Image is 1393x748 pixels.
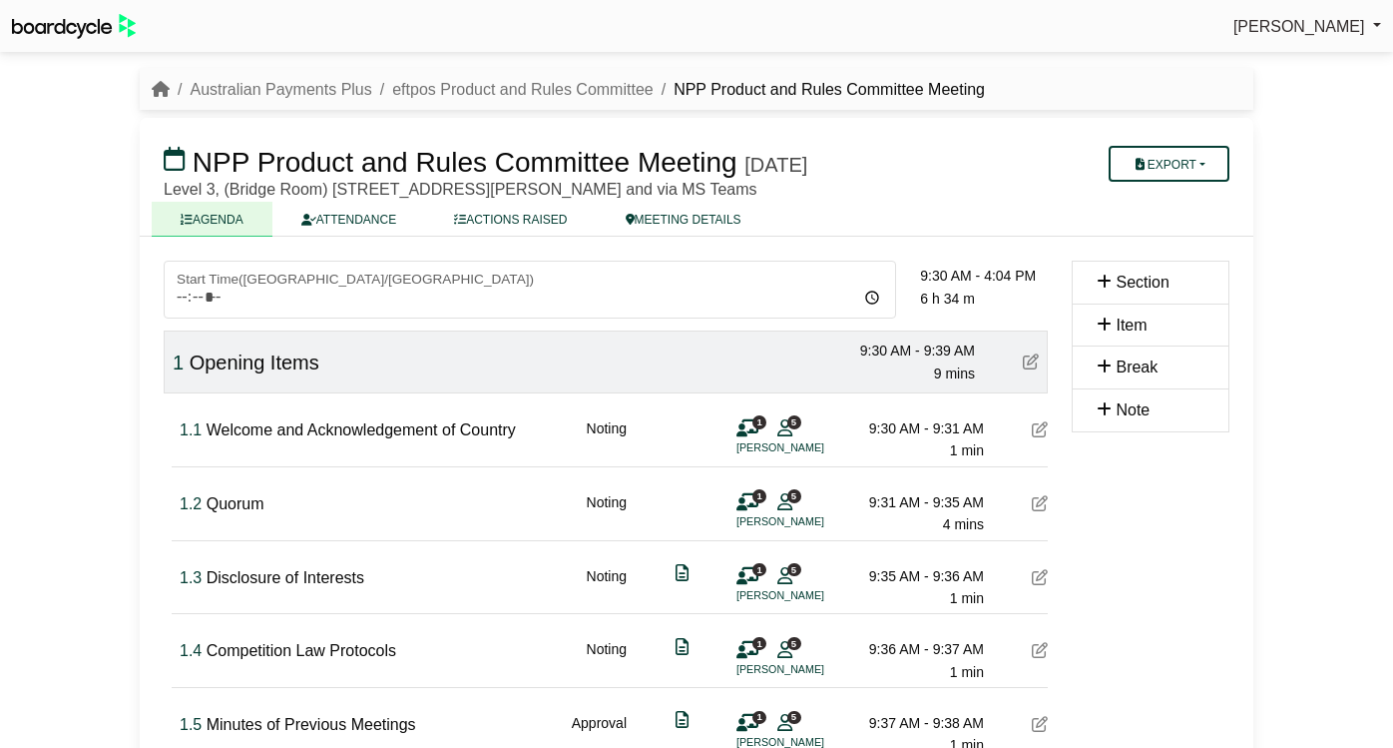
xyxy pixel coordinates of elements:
[752,711,766,724] span: 1
[920,265,1060,287] div: 9:30 AM - 4:04 PM
[752,637,766,650] span: 1
[736,587,886,604] li: [PERSON_NAME]
[736,439,886,456] li: [PERSON_NAME]
[12,14,136,39] img: BoardcycleBlackGreen-aaafeed430059cb809a45853b8cf6d952af9d84e6e89e1f1685b34bfd5cb7d64.svg
[180,716,202,733] span: Click to fine tune number
[787,563,801,576] span: 5
[752,563,766,576] span: 1
[190,352,319,374] span: Opening Items
[736,661,886,678] li: [PERSON_NAME]
[173,352,184,374] span: Click to fine tune number
[844,565,984,587] div: 9:35 AM - 9:36 AM
[950,664,984,680] span: 1 min
[193,147,737,178] span: NPP Product and Rules Committee Meeting
[180,569,202,586] span: Click to fine tune number
[934,366,975,381] span: 9 mins
[950,590,984,606] span: 1 min
[597,202,770,237] a: MEETING DETAILS
[207,569,364,586] span: Disclosure of Interests
[1116,401,1150,418] span: Note
[787,415,801,428] span: 5
[207,716,416,733] span: Minutes of Previous Meetings
[587,417,627,462] div: Noting
[943,516,984,532] span: 4 mins
[654,77,985,103] li: NPP Product and Rules Committee Meeting
[207,495,264,512] span: Quorum
[787,711,801,724] span: 5
[1116,274,1168,291] span: Section
[752,489,766,502] span: 1
[844,491,984,513] div: 9:31 AM - 9:35 AM
[1109,146,1229,182] button: Export
[587,491,627,536] div: Noting
[844,638,984,660] div: 9:36 AM - 9:37 AM
[190,81,371,98] a: Australian Payments Plus
[835,340,975,362] div: 9:30 AM - 9:39 AM
[752,415,766,428] span: 1
[180,495,202,512] span: Click to fine tune number
[1233,14,1381,40] a: [PERSON_NAME]
[152,77,985,103] nav: breadcrumb
[207,642,396,659] span: Competition Law Protocols
[920,291,974,307] span: 6 h 34 m
[152,202,272,237] a: AGENDA
[587,638,627,683] div: Noting
[425,202,596,237] a: ACTIONS RAISED
[1233,18,1365,35] span: [PERSON_NAME]
[787,637,801,650] span: 5
[207,421,516,438] span: Welcome and Acknowledgement of Country
[587,565,627,610] div: Noting
[844,417,984,439] div: 9:30 AM - 9:31 AM
[787,489,801,502] span: 5
[272,202,425,237] a: ATTENDANCE
[736,513,886,530] li: [PERSON_NAME]
[1116,359,1158,375] span: Break
[950,442,984,458] span: 1 min
[744,153,807,177] div: [DATE]
[392,81,653,98] a: eftpos Product and Rules Committee
[180,421,202,438] span: Click to fine tune number
[164,181,757,198] span: Level 3, (Bridge Room) [STREET_ADDRESS][PERSON_NAME] and via MS Teams
[1116,317,1147,334] span: Item
[180,642,202,659] span: Click to fine tune number
[844,712,984,734] div: 9:37 AM - 9:38 AM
